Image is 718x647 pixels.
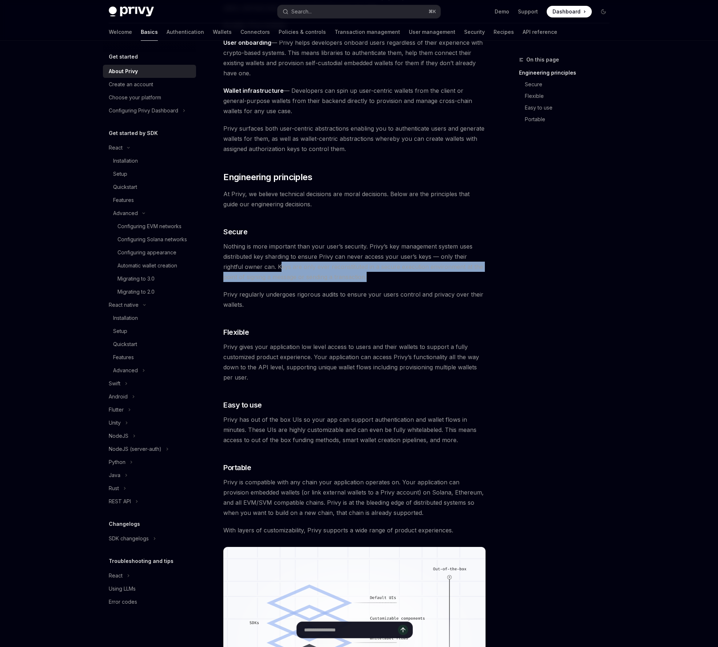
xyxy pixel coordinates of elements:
div: Flutter [109,405,124,414]
button: Toggle Flutter section [103,403,196,416]
a: Dashboard [547,6,592,17]
button: Toggle SDK changelogs section [103,532,196,545]
div: Setup [113,170,127,178]
a: Policies & controls [279,23,326,41]
h5: Get started [109,52,138,61]
img: dark logo [109,7,154,17]
div: Configuring Solana networks [117,235,187,244]
a: Choose your platform [103,91,196,104]
button: Toggle Rust section [103,482,196,495]
div: Migrating to 3.0 [117,274,155,283]
span: At Privy, we believe technical decisions are moral decisions. Below are the principles that guide... [223,189,486,209]
span: With layers of customizability, Privy supports a wide range of product experiences. [223,525,486,535]
span: Privy regularly undergoes rigorous audits to ensure your users control and privacy over their wal... [223,289,486,310]
span: On this page [526,55,559,64]
button: Toggle Android section [103,390,196,403]
span: Engineering principles [223,171,312,183]
div: Features [113,196,134,205]
span: Secure [223,227,247,237]
a: Transaction management [335,23,400,41]
strong: Wallet infrastructure [223,87,284,94]
a: API reference [523,23,557,41]
a: Easy to use [519,102,615,114]
h5: Changelogs [109,520,140,528]
div: About Privy [109,67,138,76]
a: Configuring Solana networks [103,233,196,246]
a: Portable [519,114,615,125]
a: Features [103,351,196,364]
div: Advanced [113,209,138,218]
a: User management [409,23,455,41]
div: Using LLMs [109,584,136,593]
a: Create an account [103,78,196,91]
div: Installation [113,314,138,322]
a: Welcome [109,23,132,41]
a: Migrating to 2.0 [103,285,196,298]
div: Configuring appearance [117,248,176,257]
div: React [109,143,123,152]
div: Setup [113,327,127,336]
a: Recipes [494,23,514,41]
div: React native [109,301,139,309]
h5: Get started by SDK [109,129,158,138]
div: Java [109,471,120,480]
a: About Privy [103,65,196,78]
span: ⌘ K [428,9,436,15]
div: Migrating to 2.0 [117,287,155,296]
button: Toggle NodeJS (server-auth) section [103,442,196,456]
div: Configuring Privy Dashboard [109,106,178,115]
a: Security [464,23,485,41]
span: Privy surfaces both user-centric abstractions enabling you to authenticate users and generate wal... [223,123,486,154]
span: Privy has out of the box UIs so your app can support authentication and wallet flows in minutes. ... [223,414,486,445]
a: Features [103,194,196,207]
a: Wallets [213,23,232,41]
div: Android [109,392,128,401]
a: Demo [495,8,509,15]
div: Advanced [113,366,138,375]
button: Send message [398,625,408,635]
span: Portable [223,463,251,473]
a: Flexible [519,90,615,102]
div: Rust [109,484,119,493]
a: Installation [103,311,196,325]
button: Toggle Unity section [103,416,196,429]
button: Toggle React section [103,141,196,154]
div: Quickstart [113,183,137,191]
a: Quickstart [103,180,196,194]
div: NodeJS (server-auth) [109,445,161,453]
div: Python [109,458,125,467]
div: Automatic wallet creation [117,261,177,270]
a: Installation [103,154,196,167]
button: Toggle REST API section [103,495,196,508]
div: React [109,571,123,580]
button: Toggle React section [103,569,196,582]
div: Quickstart [113,340,137,349]
a: Setup [103,325,196,338]
input: Ask a question... [304,622,398,638]
div: Error codes [109,598,137,606]
button: Toggle Configuring Privy Dashboard section [103,104,196,117]
span: — Privy helps developers onboard users regardless of their experience with crypto-based systems. ... [223,37,486,78]
div: Installation [113,156,138,165]
button: Toggle Advanced section [103,207,196,220]
div: REST API [109,497,131,506]
strong: User onboarding [223,39,271,46]
div: Create an account [109,80,153,89]
span: Privy gives your application low level access to users and their wallets to support a fully custo... [223,342,486,382]
a: Authentication [167,23,204,41]
a: Setup [103,167,196,180]
button: Toggle Swift section [103,377,196,390]
a: Connectors [240,23,270,41]
a: Configuring EVM networks [103,220,196,233]
button: Toggle NodeJS section [103,429,196,442]
a: Automatic wallet creation [103,259,196,272]
a: Using LLMs [103,582,196,595]
button: Open search [278,5,440,18]
span: Nothing is more important than your user’s security. Privy’s key management system uses distribut... [223,241,486,282]
a: Support [518,8,538,15]
span: Privy is compatible with any chain your application operates on. Your application can provision e... [223,477,486,518]
span: Dashboard [553,8,581,15]
h5: Troubleshooting and tips [109,557,173,565]
div: Configuring EVM networks [117,222,182,231]
a: Migrating to 3.0 [103,272,196,285]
